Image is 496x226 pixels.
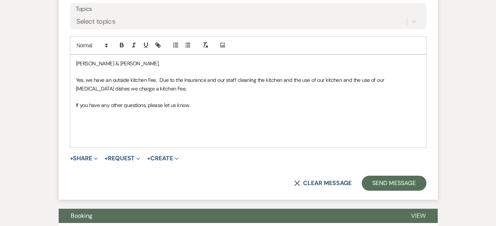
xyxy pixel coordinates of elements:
p: [PERSON_NAME] & [PERSON_NAME], [76,59,420,68]
span: + [70,155,73,161]
button: Share [70,155,98,161]
button: Create [147,155,178,161]
div: Select topics [76,17,115,27]
button: Clear message [294,180,351,186]
label: Topics [76,4,421,15]
button: Send Message [362,176,426,191]
p: If you have any other questions, please let us know. [76,101,420,109]
span: Booking [71,212,93,220]
button: Booking [59,209,399,223]
button: View [399,209,438,223]
span: + [105,155,108,161]
p: Yes, we have an outside kitchen Fee. Due to the Insurance and our staff cleaning the kitchen and ... [76,76,420,93]
button: Request [105,155,140,161]
span: + [147,155,150,161]
span: View [411,212,426,220]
